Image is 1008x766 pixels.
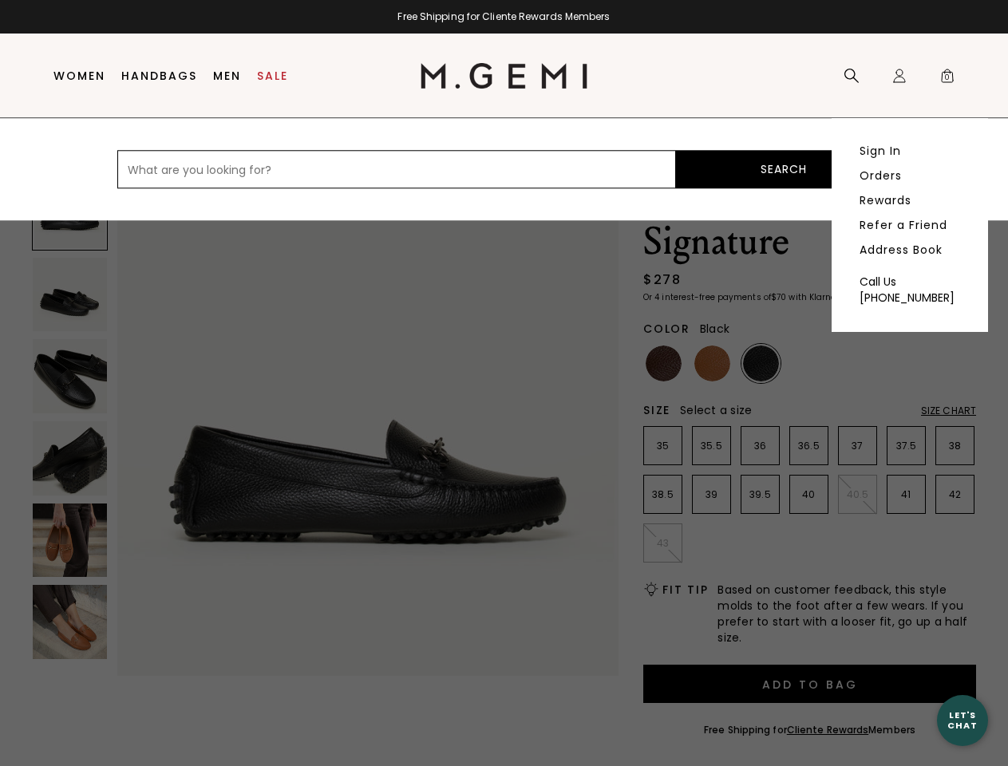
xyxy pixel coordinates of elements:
a: Address Book [860,243,943,257]
a: Men [213,69,241,82]
div: [PHONE_NUMBER] [860,290,960,306]
a: Sale [257,69,288,82]
a: Refer a Friend [860,218,947,232]
a: Handbags [121,69,197,82]
img: M.Gemi [421,63,587,89]
div: Call Us [860,274,960,290]
a: Rewards [860,193,911,207]
span: 0 [939,71,955,87]
a: Sign In [860,144,901,158]
a: Call Us [PHONE_NUMBER] [860,274,960,306]
a: Orders [860,168,902,183]
div: Let's Chat [937,710,988,730]
a: Women [53,69,105,82]
input: What are you looking for? [117,150,676,188]
button: Search [676,150,891,188]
